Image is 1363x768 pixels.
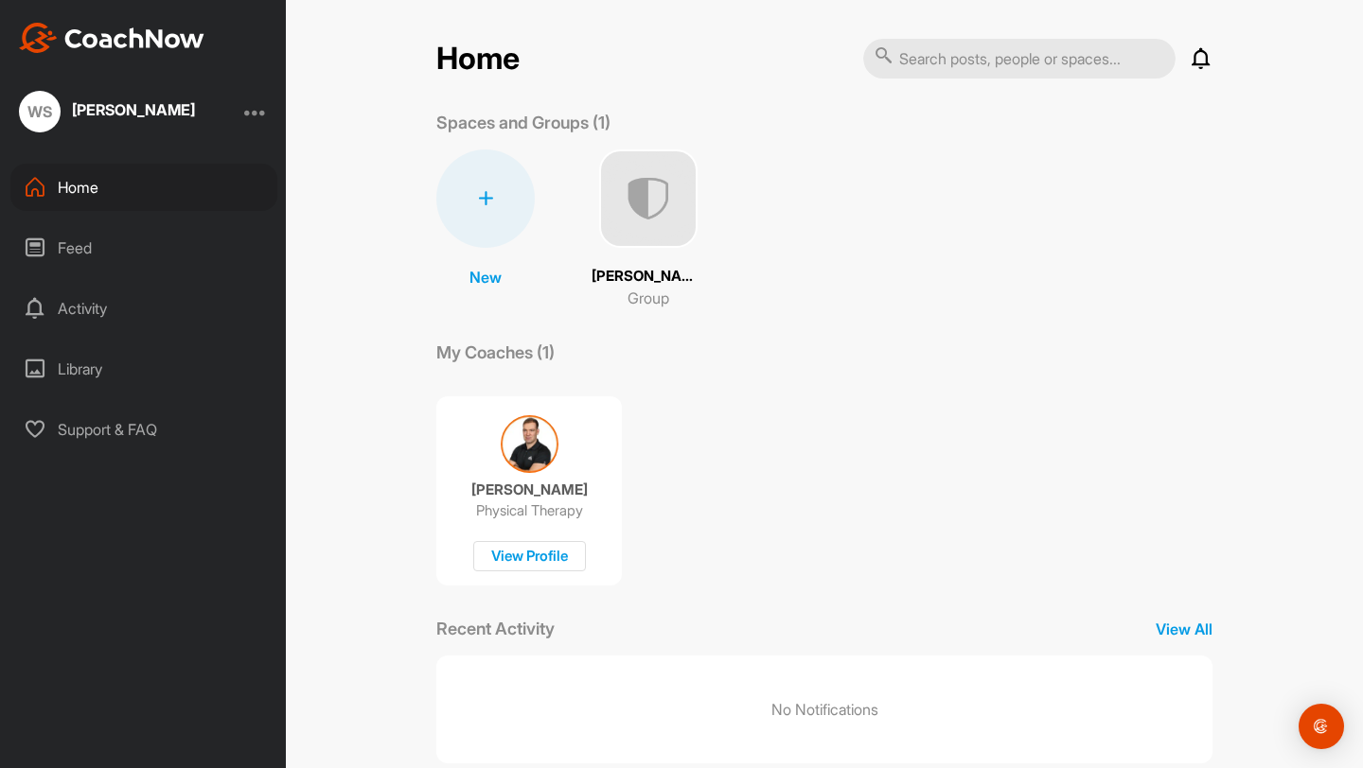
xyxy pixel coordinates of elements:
a: [PERSON_NAME]Group [592,149,705,309]
div: Activity [10,285,277,332]
p: My Coaches (1) [436,340,555,365]
p: View All [1156,618,1213,640]
p: [PERSON_NAME] [471,480,588,499]
p: Spaces and Groups (1) [436,110,611,135]
div: Open Intercom Messenger [1299,704,1344,749]
p: Physical Therapy [476,501,583,520]
p: New [469,266,502,288]
img: coach avatar [501,415,558,473]
p: Group [628,287,669,309]
div: View Profile [473,541,586,572]
div: [PERSON_NAME] [72,102,195,117]
p: No Notifications [771,698,878,721]
img: uAAAAAElFTkSuQmCC [599,149,698,248]
img: CoachNow [19,23,204,53]
div: Library [10,345,277,393]
h2: Home [436,41,520,78]
div: WS [19,91,61,132]
p: [PERSON_NAME] [592,266,705,288]
div: Feed [10,224,277,271]
p: Recent Activity [436,616,555,641]
input: Search posts, people or spaces... [863,39,1176,79]
div: Support & FAQ [10,406,277,453]
div: Home [10,164,277,211]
